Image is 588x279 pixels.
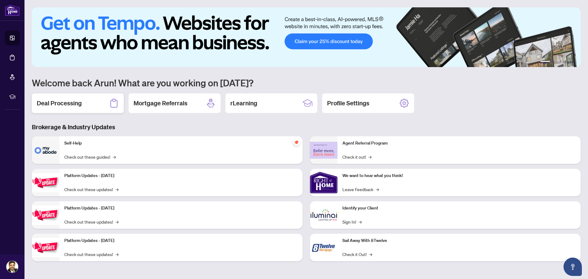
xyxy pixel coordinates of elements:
[32,123,581,131] h3: Brokerage & Industry Updates
[113,153,116,160] span: →
[32,136,59,164] img: Self-Help
[134,99,187,107] h2: Mortgage Referrals
[5,5,20,16] img: logo
[342,205,576,212] p: Identify your Client
[327,99,369,107] h2: Profile Settings
[64,251,119,258] a: Check out these updates!→
[310,234,337,261] img: Sail Away With 8Twelve
[342,153,371,160] a: Check it out!→
[310,201,337,229] img: Identify your Client
[37,99,82,107] h2: Deal Processing
[310,142,337,159] img: Agent Referral Program
[64,172,298,179] p: Platform Updates - [DATE]
[567,61,570,63] button: 5
[376,186,379,193] span: →
[557,61,560,63] button: 3
[115,186,119,193] span: →
[563,258,582,276] button: Open asap
[368,153,371,160] span: →
[342,237,576,244] p: Sail Away With 8Twelve
[64,153,116,160] a: Check out these guides!→
[64,140,298,147] p: Self-Help
[342,251,372,258] a: Check it Out!→
[115,251,119,258] span: →
[562,61,565,63] button: 4
[230,99,257,107] h2: rLearning
[32,7,581,67] img: Slide 0
[32,238,59,257] img: Platform Updates - June 23, 2025
[115,218,119,225] span: →
[342,218,362,225] a: Sign In!→
[64,205,298,212] p: Platform Updates - [DATE]
[540,61,550,63] button: 1
[32,205,59,225] img: Platform Updates - July 8, 2025
[359,218,362,225] span: →
[64,218,119,225] a: Check out these updates!→
[342,186,379,193] a: Leave Feedback→
[342,140,576,147] p: Agent Referral Program
[64,237,298,244] p: Platform Updates - [DATE]
[552,61,555,63] button: 2
[342,172,576,179] p: We want to hear what you think!
[293,139,300,146] span: pushpin
[32,173,59,192] img: Platform Updates - July 21, 2025
[572,61,575,63] button: 6
[6,261,18,273] img: Profile Icon
[64,186,119,193] a: Check out these updates!→
[32,77,581,89] h1: Welcome back Arun! What are you working on [DATE]?
[310,169,337,196] img: We want to hear what you think!
[369,251,372,258] span: →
